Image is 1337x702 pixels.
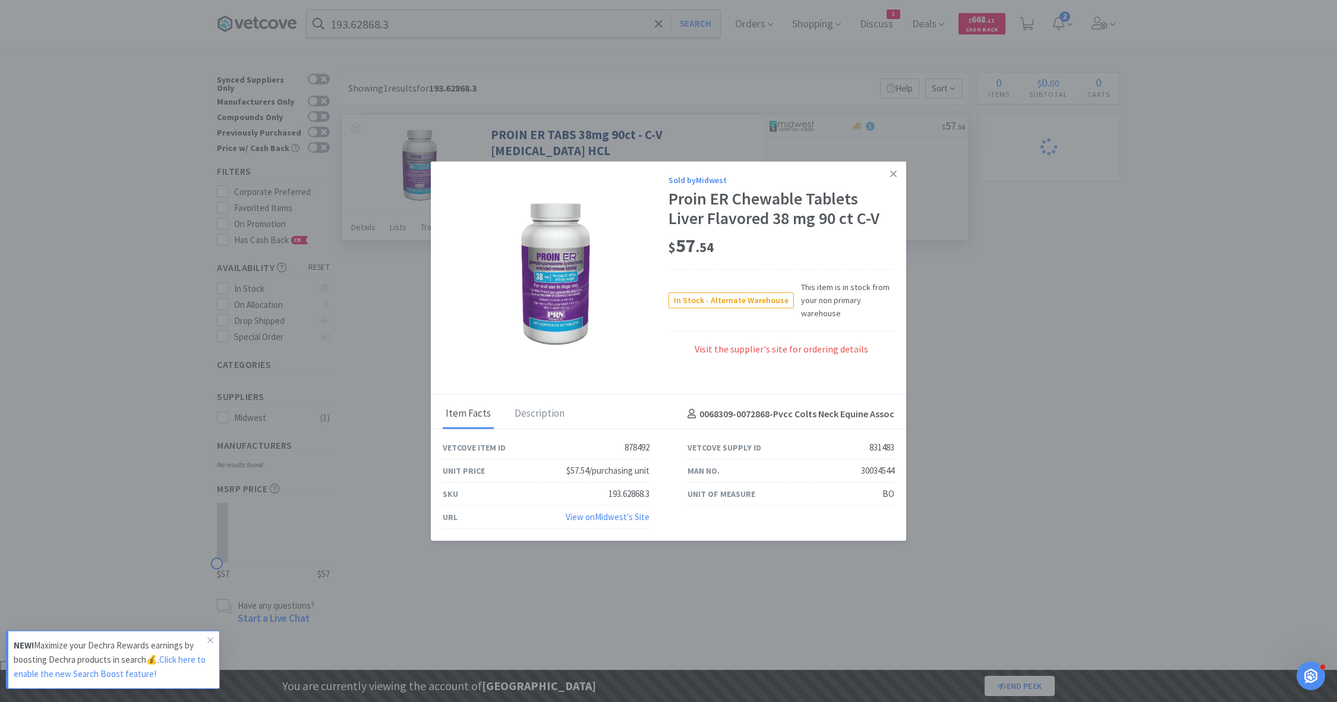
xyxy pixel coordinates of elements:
[668,189,894,229] div: Proin ER Chewable Tablets Liver Flavored 38 mg 90 ct C-V
[443,511,458,524] div: URL
[443,487,458,500] div: SKU
[443,464,485,477] div: Unit Price
[443,399,494,429] div: Item Facts
[668,173,894,186] div: Sold by Midwest
[668,239,676,256] span: $
[688,487,755,500] div: Unit of Measure
[566,511,649,522] a: View onMidwest's Site
[668,342,894,369] div: Visit the supplier's site for ordering details
[688,441,761,454] div: Vetcove Supply ID
[794,280,894,320] span: This item is in stock from your non primary warehouse
[861,464,894,478] div: 30034544
[566,464,649,478] div: $57.54/purchasing unit
[443,441,506,454] div: Vetcove Item ID
[683,406,894,421] h4: 0068309-0072868 - Pvcc Colts Neck Equine Assoc
[478,197,633,351] img: c5f002c9445a4b6da7a91d4078a232b2_831483.jpeg
[608,487,649,501] div: 193.62868.3
[668,234,714,257] span: 57
[1297,662,1325,690] iframe: Intercom live chat
[14,638,207,681] p: Maximize your Dechra Rewards earnings by boosting Dechra products in search💰.
[625,440,649,455] div: 878492
[669,292,793,307] span: In Stock - Alternate Warehouse
[688,464,720,477] div: Man No.
[512,399,567,429] div: Description
[882,487,894,501] div: BO
[14,640,34,651] strong: NEW!
[869,440,894,455] div: 831483
[696,239,714,256] span: . 54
